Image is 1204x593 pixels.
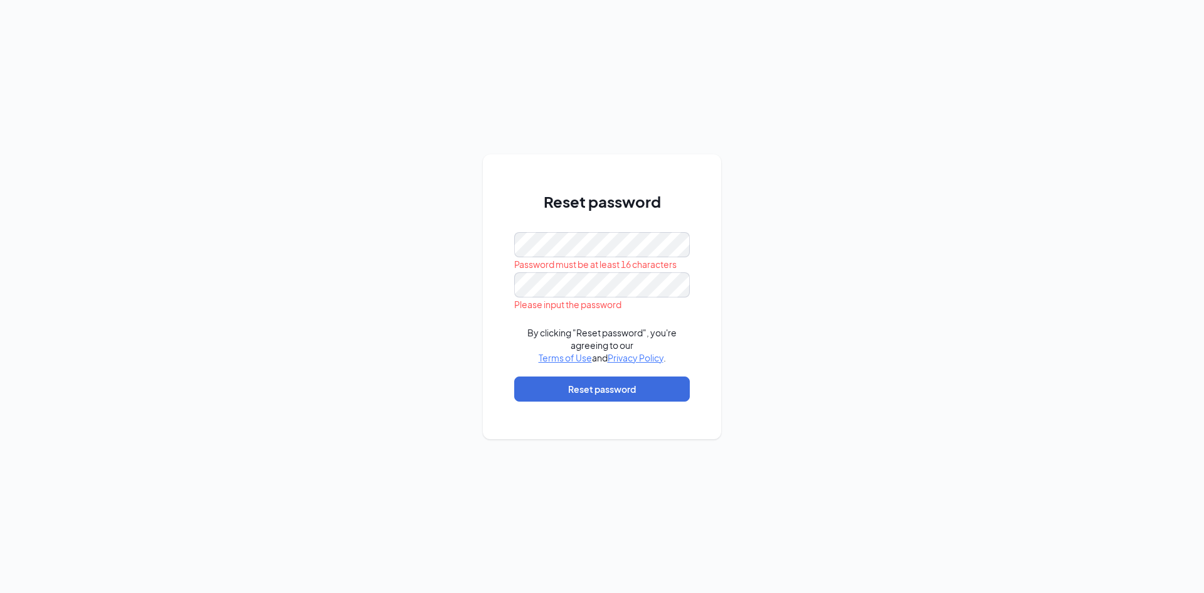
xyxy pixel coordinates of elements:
h1: Reset password [514,191,690,212]
div: By clicking "Reset password", you're agreeing to our and . [514,326,690,364]
button: Reset password [514,377,690,402]
a: Terms of Use [539,352,592,363]
a: Privacy Policy [608,352,663,363]
div: Password must be at least 16 characters [514,257,690,271]
div: Please input the password [514,297,690,311]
